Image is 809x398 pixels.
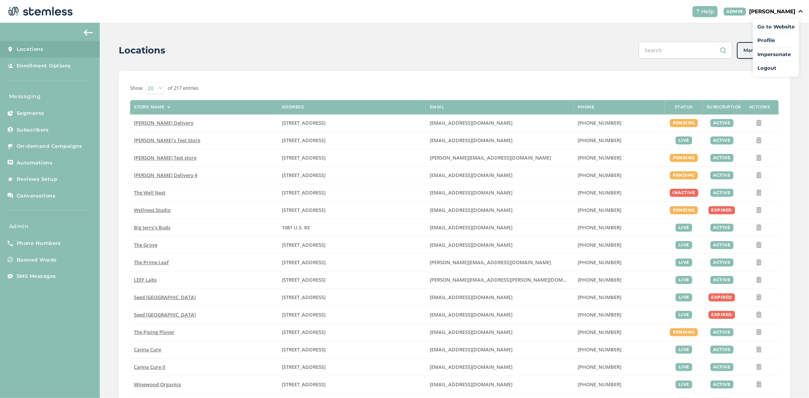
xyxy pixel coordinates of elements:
[119,44,165,57] h2: Locations
[757,37,795,44] a: Profile
[675,293,692,301] div: live
[749,8,795,16] p: [PERSON_NAME]
[710,241,734,249] div: active
[430,311,512,318] span: [EMAIL_ADDRESS][DOMAIN_NAME]
[430,346,512,353] span: [EMAIL_ADDRESS][DOMAIN_NAME]
[670,189,698,197] div: inactive
[675,346,692,354] div: live
[282,172,325,179] span: [STREET_ADDRESS]
[675,381,692,389] div: live
[710,346,734,354] div: active
[134,119,193,126] span: [PERSON_NAME] Delivery
[430,189,512,196] span: [EMAIL_ADDRESS][DOMAIN_NAME]
[430,137,512,144] span: [EMAIL_ADDRESS][DOMAIN_NAME]
[134,172,197,179] span: [PERSON_NAME] Delivery 4
[134,329,174,335] span: The Piping Plover
[134,277,274,283] label: LEEF Labs
[798,10,803,13] img: icon_down-arrow-small-66adaf34.svg
[134,207,171,213] span: Wellness Studio
[710,154,734,162] div: active
[282,346,422,353] label: 2720 Northwest Sheridan Road
[430,120,570,126] label: arman91488@gmail.com
[675,241,692,249] div: live
[134,137,274,144] label: Brian's Test Store
[282,364,422,370] label: 1023 East 6th Avenue
[282,119,325,126] span: [STREET_ADDRESS]
[578,346,661,353] label: (580) 280-2262
[134,294,196,301] span: Seed [GEOGRAPHIC_DATA]
[130,85,143,92] label: Show
[675,276,692,284] div: live
[282,311,325,318] span: [STREET_ADDRESS]
[282,190,422,196] label: 1005 4th Avenue
[578,154,621,161] span: [PHONE_NUMBER]
[675,105,693,110] label: Status
[430,276,590,283] span: [PERSON_NAME][EMAIL_ADDRESS][PERSON_NAME][DOMAIN_NAME]
[578,259,621,266] span: [PHONE_NUMBER]
[282,277,422,283] label: 1785 South Main Street
[710,136,734,144] div: active
[743,47,784,54] span: Manage Groups
[134,364,165,370] span: Canna Cure II
[134,346,161,353] span: Canna Cure
[282,241,325,248] span: [STREET_ADDRESS]
[17,126,49,134] span: Subscribers
[134,259,274,266] label: The Prime Leaf
[771,362,809,398] div: Chat Widget
[578,364,621,370] span: [PHONE_NUMBER]
[578,155,661,161] label: (503) 332-4545
[430,190,570,196] label: vmrobins@gmail.com
[578,172,621,179] span: [PHONE_NUMBER]
[578,381,621,388] span: [PHONE_NUMBER]
[134,364,274,370] label: Canna Cure II
[675,311,692,319] div: live
[282,329,422,335] label: 10 Main Street
[430,259,570,266] label: john@theprimeleaf.com
[578,311,621,318] span: [PHONE_NUMBER]
[578,294,661,301] label: (207) 747-4648
[710,328,734,336] div: active
[578,119,621,126] span: [PHONE_NUMBER]
[430,329,512,335] span: [EMAIL_ADDRESS][DOMAIN_NAME]
[430,294,512,301] span: [EMAIL_ADDRESS][DOMAIN_NAME]
[708,206,735,214] div: expired
[578,241,621,248] span: [PHONE_NUMBER]
[757,23,795,31] a: Go to Website
[282,105,304,110] label: Address
[17,273,56,280] span: SMS Messages
[282,381,325,388] span: [STREET_ADDRESS]
[167,107,171,108] img: icon-sort-1e1d7615.svg
[134,224,170,231] span: Big Jerry's Buds
[430,207,512,213] span: [EMAIL_ADDRESS][DOMAIN_NAME]
[282,224,309,231] span: 1081 U.S. 83
[741,100,779,114] th: Actions
[639,42,732,59] input: Search
[282,259,422,266] label: 4120 East Speedway Boulevard
[134,294,274,301] label: Seed Portland
[710,189,734,197] div: active
[134,276,157,283] span: LEEF Labs
[134,105,165,110] label: Store name
[578,364,661,370] label: (405) 338-9112
[578,312,661,318] label: (617) 553-5922
[578,207,661,213] label: (269) 929-8463
[134,329,274,335] label: The Piping Plover
[578,381,661,388] label: (517) 395-3664
[282,172,422,179] label: 17523 Ventura Boulevard
[578,242,661,248] label: (619) 600-1269
[17,159,53,167] span: Automations
[578,346,621,353] span: [PHONE_NUMBER]
[430,154,551,161] span: [PERSON_NAME][EMAIL_ADDRESS][DOMAIN_NAME]
[134,207,274,213] label: Wellness Studio
[578,190,661,196] label: (269) 929-8463
[708,293,735,301] div: expired
[134,241,157,248] span: The Grove
[578,224,661,231] label: (580) 539-1118
[17,143,82,150] span: On-demand Campaigns
[675,136,692,144] div: live
[134,312,274,318] label: Seed Boston
[578,105,595,110] label: Phone
[430,172,512,179] span: [EMAIL_ADDRESS][DOMAIN_NAME]
[675,259,692,266] div: live
[430,224,570,231] label: info@bigjerrysbuds.com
